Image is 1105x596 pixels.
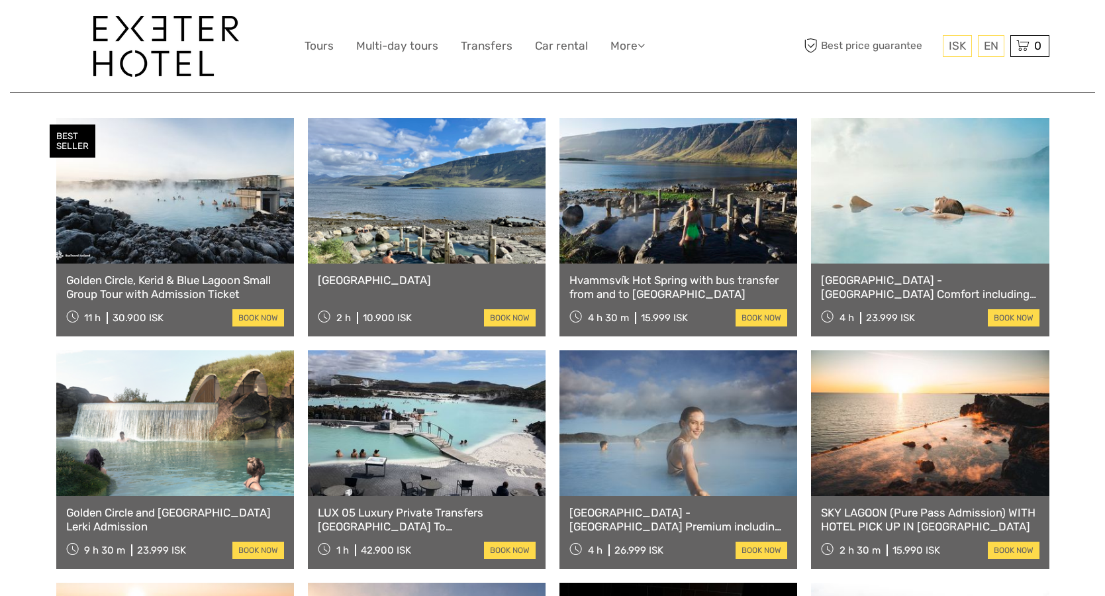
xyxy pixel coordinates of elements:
p: We're away right now. Please check back later! [19,23,150,34]
div: 42.900 ISK [361,544,411,556]
a: LUX 05 Luxury Private Transfers [GEOGRAPHIC_DATA] To [GEOGRAPHIC_DATA] [318,506,536,533]
div: 30.900 ISK [113,312,164,324]
button: Open LiveChat chat widget [152,21,168,36]
span: ISK [949,39,966,52]
div: 23.999 ISK [137,544,186,556]
a: Golden Circle and [GEOGRAPHIC_DATA] Lerki Admission [66,506,284,533]
a: Car rental [535,36,588,56]
span: 2 h 30 m [840,544,881,556]
a: book now [232,309,284,326]
a: [GEOGRAPHIC_DATA] - [GEOGRAPHIC_DATA] Premium including admission [569,506,787,533]
a: Hvammsvík Hot Spring with bus transfer from and to [GEOGRAPHIC_DATA] [569,273,787,301]
span: Best price guarantee [801,35,939,57]
span: 4 h 30 m [588,312,629,324]
span: 11 h [84,312,101,324]
a: book now [232,542,284,559]
span: 1 h [336,544,349,556]
span: 4 h [588,544,602,556]
a: book now [988,542,1039,559]
div: 15.999 ISK [641,312,688,324]
div: BEST SELLER [50,124,95,158]
div: 15.990 ISK [892,544,940,556]
a: SKY LAGOON (Pure Pass Admission) WITH HOTEL PICK UP IN [GEOGRAPHIC_DATA] [821,506,1039,533]
a: More [610,36,645,56]
a: [GEOGRAPHIC_DATA] - [GEOGRAPHIC_DATA] Comfort including admission [821,273,1039,301]
div: 10.900 ISK [363,312,412,324]
a: book now [988,309,1039,326]
div: 26.999 ISK [614,544,663,556]
div: 23.999 ISK [866,312,915,324]
span: 2 h [336,312,351,324]
div: EN [978,35,1004,57]
a: book now [736,542,787,559]
a: [GEOGRAPHIC_DATA] [318,273,536,287]
span: 0 [1032,39,1043,52]
a: Multi-day tours [356,36,438,56]
a: Tours [305,36,334,56]
a: book now [484,542,536,559]
a: Transfers [461,36,512,56]
span: 4 h [840,312,854,324]
span: 9 h 30 m [84,544,125,556]
a: book now [484,309,536,326]
img: 1336-96d47ae6-54fc-4907-bf00-0fbf285a6419_logo_big.jpg [93,16,239,77]
a: book now [736,309,787,326]
a: Golden Circle, Kerid & Blue Lagoon Small Group Tour with Admission Ticket [66,273,284,301]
